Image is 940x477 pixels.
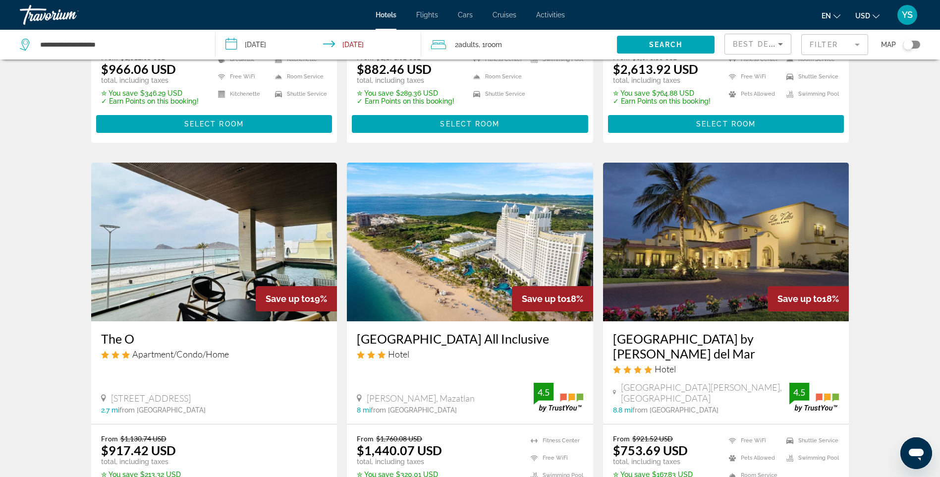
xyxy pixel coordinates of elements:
button: Travelers: 2 adults, 0 children [421,30,617,60]
div: 3 star Hotel [357,349,583,359]
li: Swimming Pool [781,88,839,100]
p: ✓ Earn Points on this booking! [101,97,199,105]
div: 19% [256,286,337,311]
button: User Menu [894,4,920,25]
img: trustyou-badge.svg [534,383,583,412]
li: Shuttle Service [781,70,839,83]
li: Free WiFi [724,434,781,447]
span: en [822,12,831,20]
span: 8.8 mi [613,406,632,414]
div: 4 star Hotel [613,363,839,374]
li: Free WiFi [724,70,781,83]
span: ✮ You save [101,89,138,97]
span: Save up to [522,294,566,304]
span: 2.7 mi [101,406,119,414]
a: Select Room [608,117,844,128]
img: Hotel image [603,163,849,321]
p: total, including taxes [101,76,199,84]
ins: $966.06 USD [101,61,176,76]
ins: $2,613.92 USD [613,61,698,76]
p: ✓ Earn Points on this booking! [613,97,711,105]
div: 18% [512,286,593,311]
button: Filter [801,34,868,56]
img: Hotel image [347,163,593,321]
span: ✮ You save [613,89,650,97]
span: [PERSON_NAME], Mazatlan [367,393,475,404]
p: $346.29 USD [101,89,199,97]
span: Search [649,41,683,49]
span: from [GEOGRAPHIC_DATA] [371,406,457,414]
li: Fitness Center [526,434,583,447]
p: total, including taxes [357,76,454,84]
button: Check-in date: Nov 1, 2025 Check-out date: Nov 9, 2025 [216,30,421,60]
mat-select: Sort by [733,38,783,50]
span: [GEOGRAPHIC_DATA][PERSON_NAME], [GEOGRAPHIC_DATA] [621,382,789,404]
span: From [101,434,118,443]
a: Cruises [493,11,516,19]
p: $289.36 USD [357,89,454,97]
span: Best Deals [733,40,784,48]
span: YS [902,10,913,20]
span: Map [881,38,896,52]
div: 4.5 [534,386,553,398]
iframe: Button to launch messaging window [900,437,932,469]
ins: $1,440.07 USD [357,443,442,458]
li: Swimming Pool [781,452,839,464]
div: 4.5 [789,386,809,398]
span: From [357,434,374,443]
button: Change currency [855,8,880,23]
span: Save up to [266,294,310,304]
p: total, including taxes [613,458,711,466]
a: Flights [416,11,438,19]
span: From [613,434,630,443]
a: [GEOGRAPHIC_DATA] All Inclusive [357,331,583,346]
a: Select Room [96,117,332,128]
p: ✓ Earn Points on this booking! [357,97,454,105]
span: 8 mi [357,406,371,414]
a: Travorium [20,2,119,28]
span: Select Room [440,120,499,128]
a: The O [101,331,328,346]
span: Cars [458,11,473,19]
span: Select Room [184,120,244,128]
span: Hotel [655,363,676,374]
span: Save up to [777,294,822,304]
del: $1,760.08 USD [376,434,422,443]
button: Search [617,36,715,54]
li: Kitchenette [213,88,270,100]
li: Shuttle Service [781,434,839,447]
li: Free WiFi [526,452,583,464]
img: trustyou-badge.svg [789,383,839,412]
div: 18% [768,286,849,311]
li: Pets Allowed [724,452,781,464]
a: Hotels [376,11,396,19]
del: $921.52 USD [632,434,673,443]
ins: $882.46 USD [357,61,432,76]
span: Room [485,41,502,49]
button: Change language [822,8,840,23]
a: Activities [536,11,565,19]
del: $1,130.74 USD [120,434,166,443]
img: Hotel image [91,163,337,321]
span: 2 [455,38,479,52]
button: Select Room [608,115,844,133]
span: [STREET_ADDRESS] [111,393,191,404]
button: Select Room [352,115,588,133]
li: Room Service [468,70,526,83]
li: Room Service [270,70,327,83]
button: Select Room [96,115,332,133]
ins: $917.42 USD [101,443,176,458]
span: Select Room [696,120,756,128]
span: Adults [458,41,479,49]
button: Toggle map [896,40,920,49]
p: total, including taxes [357,458,454,466]
a: [GEOGRAPHIC_DATA] by [PERSON_NAME] del Mar [613,331,839,361]
span: Hotel [388,349,409,359]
